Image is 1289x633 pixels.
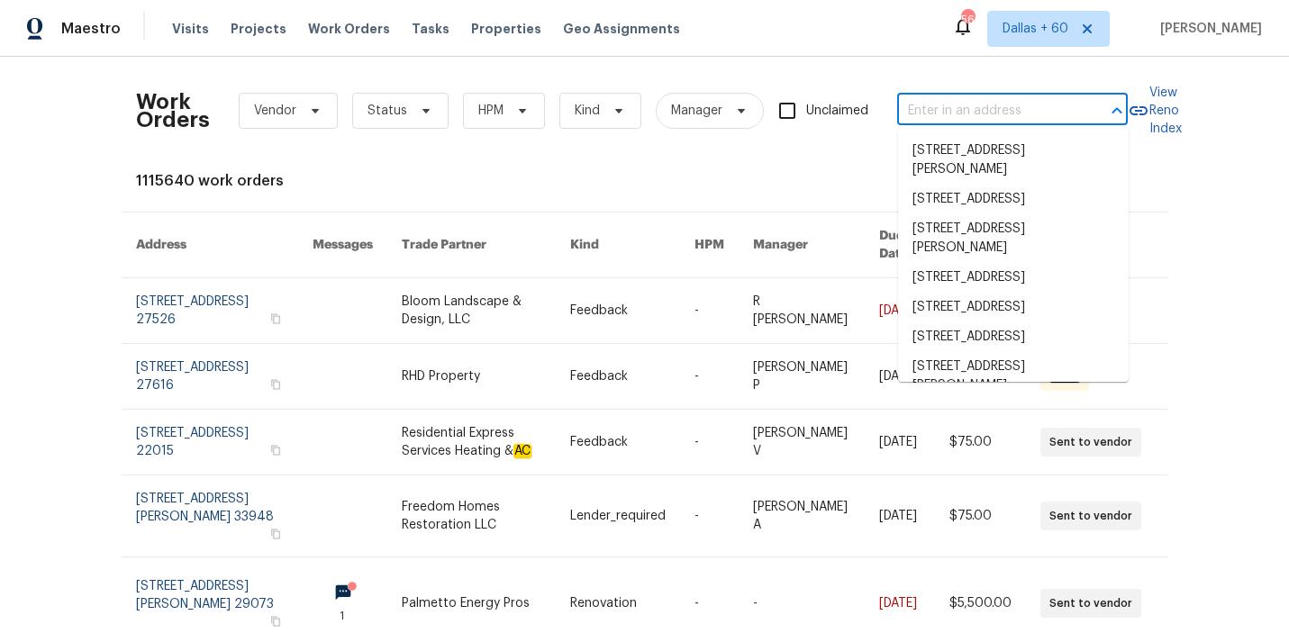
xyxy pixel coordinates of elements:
td: Residential Express Services Heating & [387,410,556,475]
li: [STREET_ADDRESS] [898,293,1129,322]
div: 569 [961,11,974,29]
li: [STREET_ADDRESS][PERSON_NAME] [898,214,1129,263]
td: - [680,410,739,475]
button: Copy Address [268,442,284,458]
li: [STREET_ADDRESS] [898,263,1129,293]
span: Status [368,102,407,120]
span: Properties [471,20,541,38]
th: Messages [298,213,387,278]
h2: Work Orders [136,93,210,129]
li: [STREET_ADDRESS] [898,185,1129,214]
span: Unclaimed [806,102,868,121]
td: Feedback [556,278,680,344]
span: [PERSON_NAME] [1153,20,1262,38]
td: Feedback [556,410,680,475]
td: R [PERSON_NAME] [739,278,865,344]
span: Geo Assignments [563,20,680,38]
td: - [680,475,739,557]
th: Due Date [865,213,935,278]
span: Maestro [61,20,121,38]
th: Trade Partner [387,213,556,278]
span: Manager [671,102,722,120]
button: Copy Address [268,311,284,327]
td: - [680,278,739,344]
td: - [680,344,739,410]
td: Bloom Landscape & Design, LLC [387,278,556,344]
td: Lender_required [556,475,680,557]
th: Kind [556,213,680,278]
td: Feedback [556,344,680,410]
span: Visits [172,20,209,38]
div: 1115640 work orders [136,172,1154,190]
td: Freedom Homes Restoration LLC [387,475,556,557]
th: Manager [739,213,865,278]
td: [PERSON_NAME] V [739,410,865,475]
span: Tasks [412,23,449,35]
li: [STREET_ADDRESS] [898,322,1129,352]
span: Projects [231,20,286,38]
span: Dallas + 60 [1003,20,1068,38]
button: Copy Address [268,376,284,393]
span: HPM [478,102,504,120]
a: View Reno Index [1128,84,1182,138]
td: RHD Property [387,344,556,410]
button: Copy Address [268,613,284,629]
span: Kind [575,102,600,120]
td: [PERSON_NAME] A [739,475,865,557]
button: Close [1104,98,1130,123]
input: Enter in an address [897,97,1077,125]
li: [STREET_ADDRESS][PERSON_NAME] [898,136,1129,185]
span: Vendor [254,102,296,120]
th: Address [122,213,299,278]
span: Work Orders [308,20,390,38]
td: [PERSON_NAME] P [739,344,865,410]
li: [STREET_ADDRESS][PERSON_NAME] [898,352,1129,401]
th: HPM [680,213,739,278]
button: Copy Address [268,526,284,542]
